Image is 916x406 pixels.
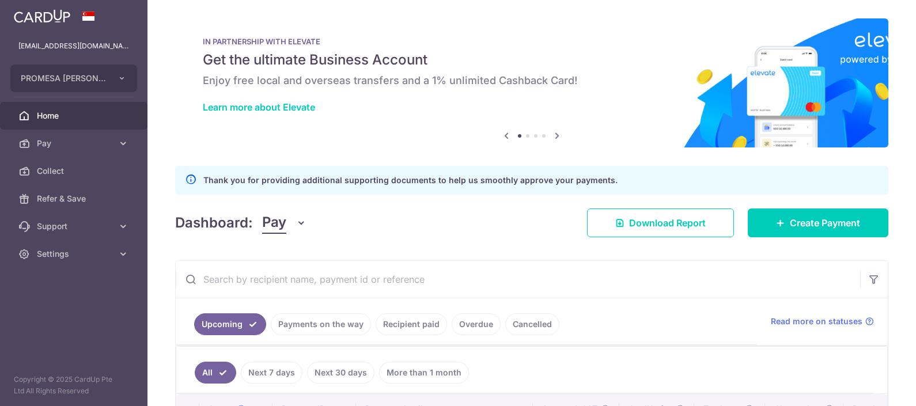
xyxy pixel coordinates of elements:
[629,216,706,230] span: Download Report
[241,362,302,384] a: Next 7 days
[790,216,860,230] span: Create Payment
[203,173,618,187] p: Thank you for providing additional supporting documents to help us smoothly approve your payments.
[194,313,266,335] a: Upcoming
[587,208,734,237] a: Download Report
[203,101,315,113] a: Learn more about Elevate
[195,362,236,384] a: All
[37,248,113,260] span: Settings
[262,212,306,234] button: Pay
[37,138,113,149] span: Pay
[37,110,113,122] span: Home
[21,73,106,84] span: PROMESA [PERSON_NAME] PTE. LTD.
[203,37,861,46] p: IN PARTNERSHIP WITH ELEVATE
[271,313,371,335] a: Payments on the way
[175,18,888,147] img: Renovation banner
[37,165,113,177] span: Collect
[14,9,70,23] img: CardUp
[203,74,861,88] h6: Enjoy free local and overseas transfers and a 1% unlimited Cashback Card!
[37,221,113,232] span: Support
[771,316,874,327] a: Read more on statuses
[771,316,862,327] span: Read more on statuses
[748,208,888,237] a: Create Payment
[379,362,469,384] a: More than 1 month
[505,313,559,335] a: Cancelled
[18,40,129,52] p: [EMAIL_ADDRESS][DOMAIN_NAME]
[307,362,374,384] a: Next 30 days
[37,193,113,204] span: Refer & Save
[262,212,286,234] span: Pay
[452,313,501,335] a: Overdue
[203,51,861,69] h5: Get the ultimate Business Account
[376,313,447,335] a: Recipient paid
[176,261,860,298] input: Search by recipient name, payment id or reference
[10,64,137,92] button: PROMESA [PERSON_NAME] PTE. LTD.
[175,213,253,233] h4: Dashboard:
